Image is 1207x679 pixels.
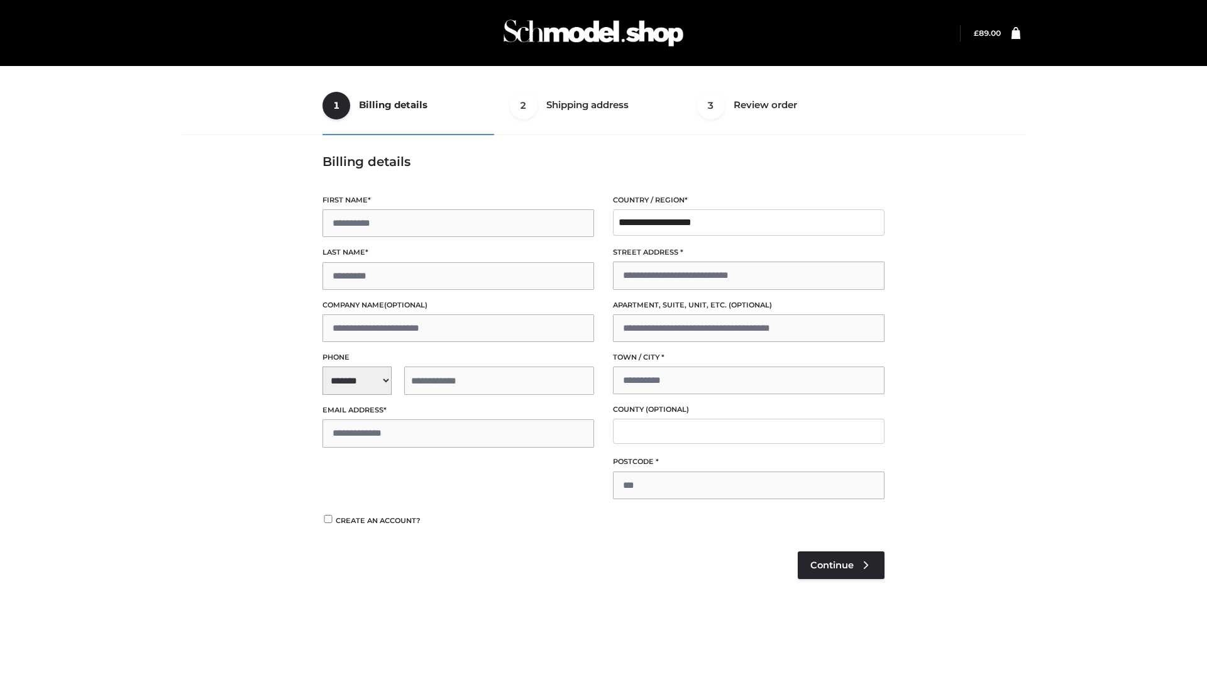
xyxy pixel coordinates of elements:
[810,560,854,571] span: Continue
[974,28,1001,38] a: £89.00
[613,246,885,258] label: Street address
[336,516,421,525] span: Create an account?
[613,194,885,206] label: Country / Region
[729,301,772,309] span: (optional)
[384,301,427,309] span: (optional)
[322,299,594,311] label: Company name
[499,8,688,58] img: Schmodel Admin 964
[613,299,885,311] label: Apartment, suite, unit, etc.
[322,515,334,523] input: Create an account?
[613,456,885,468] label: Postcode
[974,28,1001,38] bdi: 89.00
[322,246,594,258] label: Last name
[798,551,885,579] a: Continue
[613,351,885,363] label: Town / City
[974,28,979,38] span: £
[322,404,594,416] label: Email address
[322,154,885,169] h3: Billing details
[613,404,885,416] label: County
[322,351,594,363] label: Phone
[322,194,594,206] label: First name
[646,405,689,414] span: (optional)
